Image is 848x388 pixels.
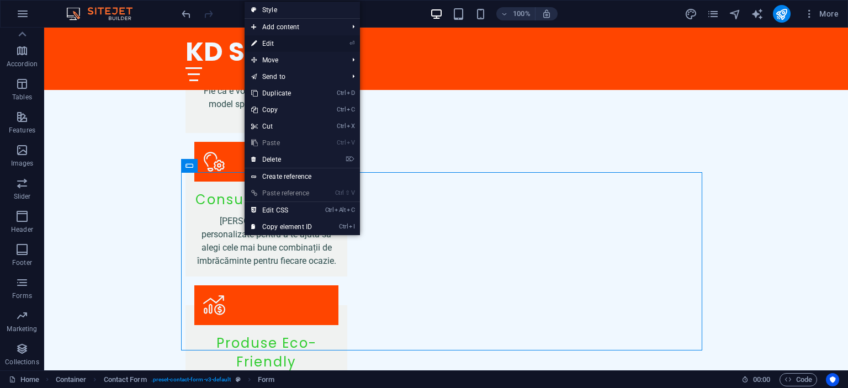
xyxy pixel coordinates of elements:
a: ⌦Delete [245,151,319,168]
i: Navigator [729,8,741,20]
button: Code [780,373,817,386]
button: pages [707,7,720,20]
i: This element is a customizable preset [236,376,241,382]
a: Click to cancel selection. Double-click to open Pages [9,373,39,386]
i: X [347,123,354,130]
p: Header [11,225,33,234]
i: ⇧ [345,189,350,196]
button: undo [179,7,193,20]
span: Click to select. Double-click to edit [258,373,274,386]
p: Marketing [7,325,37,333]
span: . preset-contact-form-v3-default [151,373,231,386]
button: Usercentrics [826,373,839,386]
a: Ctrl⇧VPaste reference [245,185,319,201]
i: Design (Ctrl+Alt+Y) [685,8,697,20]
i: Ctrl [337,89,346,97]
a: CtrlAltCEdit CSS [245,202,319,219]
i: I [349,223,354,230]
i: V [351,189,354,196]
i: Ctrl [337,139,346,146]
a: CtrlICopy element ID [245,219,319,235]
a: Send to [245,68,343,85]
span: Code [785,373,812,386]
a: Style [245,2,360,18]
a: Create reference [245,168,360,185]
button: publish [773,5,791,23]
a: CtrlXCut [245,118,319,135]
span: Click to select. Double-click to edit [56,373,87,386]
i: AI Writer [751,8,764,20]
p: Images [11,159,34,168]
i: ⌦ [346,156,354,163]
p: Tables [12,93,32,102]
span: Move [245,52,343,68]
span: Click to select. Double-click to edit [104,373,147,386]
span: 00 00 [753,373,770,386]
button: design [685,7,698,20]
p: Collections [5,358,39,366]
p: Footer [12,258,32,267]
span: Add content [245,19,343,35]
a: CtrlVPaste [245,135,319,151]
span: More [804,8,839,19]
a: CtrlDDuplicate [245,85,319,102]
button: More [799,5,843,23]
i: Alt [335,206,346,214]
button: navigator [729,7,742,20]
i: Ctrl [339,223,348,230]
a: CtrlCCopy [245,102,319,118]
img: Editor Logo [63,7,146,20]
i: Publish [775,8,788,20]
nav: breadcrumb [56,373,275,386]
i: Ctrl [337,106,346,113]
i: V [347,139,354,146]
button: 100% [496,7,536,20]
i: Ctrl [337,123,346,130]
i: Pages (Ctrl+Alt+S) [707,8,719,20]
a: ⏎Edit [245,35,319,52]
p: Slider [14,192,31,201]
i: C [347,206,354,214]
i: On resize automatically adjust zoom level to fit chosen device. [542,9,552,19]
i: Ctrl [325,206,334,214]
h6: Session time [741,373,771,386]
button: text_generator [751,7,764,20]
i: C [347,106,354,113]
h6: 100% [513,7,531,20]
i: Undo: Delete elements (Ctrl+Z) [180,8,193,20]
i: Ctrl [335,189,344,196]
i: ⏎ [349,40,354,47]
p: Forms [12,291,32,300]
p: Features [9,126,35,135]
i: D [347,89,354,97]
span: : [761,375,762,384]
p: Accordion [7,60,38,68]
